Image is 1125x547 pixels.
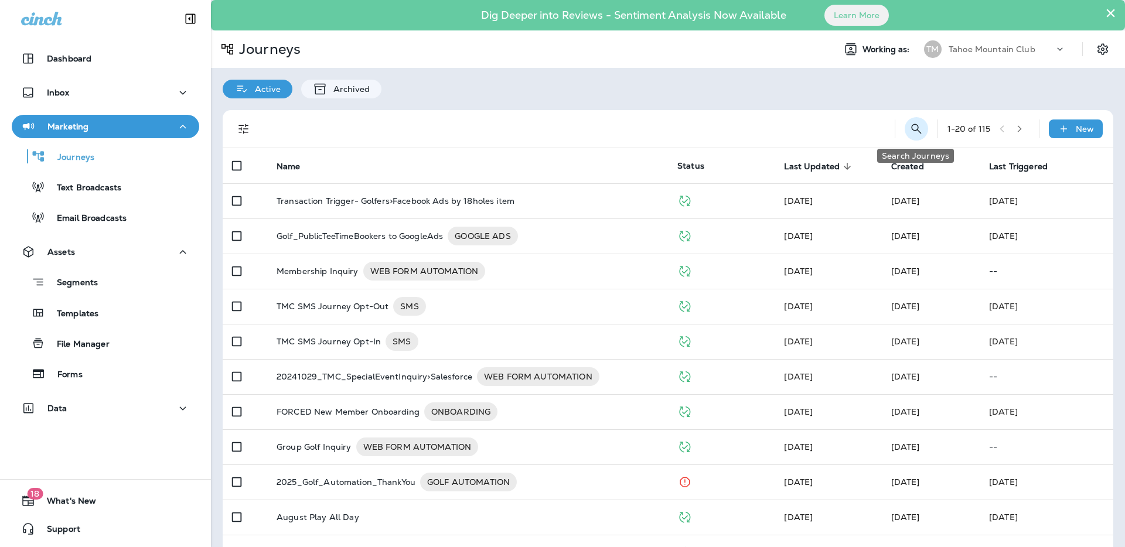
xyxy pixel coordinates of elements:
span: Published [677,194,692,205]
span: WEB FORM AUTOMATION [363,265,486,277]
span: SMS [393,300,425,312]
button: Support [12,517,199,541]
span: SMS [386,336,418,347]
p: 2025_Golf_Automation_ThankYou [277,473,415,491]
td: [DATE] [980,183,1113,218]
p: -- [989,372,1104,381]
span: WEB FORM AUTOMATION [356,441,479,453]
span: Unknown [784,336,813,347]
div: SMS [393,297,425,316]
p: August Play All Day [277,512,359,522]
button: Dashboard [12,47,199,70]
div: WEB FORM AUTOMATION [477,367,599,386]
p: Forms [46,370,83,381]
span: Unknown [891,336,920,347]
span: Last Triggered [989,161,1063,172]
span: Unknown [784,301,813,312]
p: Templates [45,309,98,320]
button: Marketing [12,115,199,138]
div: GOOGLE ADS [448,227,517,245]
span: Mary Kline [784,406,813,417]
p: Golf_PublicTeeTimeBookers to GoogleAds [277,227,443,245]
span: GOLF AUTOMATION [420,476,517,488]
span: ONBOARDING [424,406,497,418]
div: SMS [386,332,418,351]
span: Mary Kline [891,406,920,417]
div: ONBOARDING [424,402,497,421]
p: 20241029_TMC_SpecialEventInquiry>Salesforce [277,367,472,386]
span: Published [677,265,692,275]
p: Assets [47,247,75,257]
td: [DATE] [980,289,1113,324]
button: File Manager [12,331,199,355]
p: TMC SMS Journey Opt-Out [277,297,388,316]
div: WEB FORM AUTOMATION [363,262,486,281]
p: -- [989,266,1104,276]
div: TM [924,40,942,58]
span: Created [891,161,939,172]
div: GOLF AUTOMATION [420,473,517,491]
p: Membership Inquiry [277,262,359,281]
td: [DATE] [980,500,1113,535]
button: Forms [12,361,199,386]
p: -- [989,442,1104,452]
span: Last Triggered [989,162,1048,172]
p: Data [47,404,67,413]
span: GOOGLE ADS [448,230,517,242]
span: Published [677,230,692,240]
td: [DATE] [980,218,1113,254]
button: Inbox [12,81,199,104]
button: Settings [1092,39,1113,60]
span: Colin Lygren [784,442,813,452]
span: Status [677,160,704,171]
span: Colin Lygren [784,477,813,487]
span: Colin Lygren [891,196,920,206]
p: File Manager [45,339,110,350]
span: Last Updated [784,162,840,172]
span: Unknown [891,442,920,452]
span: What's New [35,496,96,510]
button: Data [12,396,199,420]
button: Close [1105,4,1116,22]
button: 18What's New [12,489,199,512]
p: Text Broadcasts [45,183,121,194]
p: Active [249,84,281,94]
span: Published [677,370,692,381]
span: Published [677,405,692,416]
span: 18 [27,488,43,500]
p: Dig Deeper into Reviews - Sentiment Analysis Now Available [447,13,820,17]
p: Group Golf Inquiry [277,437,352,456]
p: New [1076,124,1094,134]
span: Colin Lygren [784,196,813,206]
span: Published [677,511,692,521]
p: Marketing [47,122,88,131]
p: Inbox [47,88,69,97]
div: WEB FORM AUTOMATION [356,437,479,456]
span: Colin Lygren [891,477,920,487]
span: Colin Lygren [891,512,920,522]
span: Unknown [891,301,920,312]
td: [DATE] [980,464,1113,500]
span: WEB FORM AUTOMATION [477,371,599,382]
span: Working as: [862,45,912,54]
div: Search Journeys [877,149,954,163]
span: Published [677,300,692,310]
span: Published [677,335,692,346]
span: Unknown [784,231,813,241]
span: Last Updated [784,161,855,172]
span: Name [277,161,316,172]
button: Journeys [12,144,199,169]
span: Colin Lygren [784,371,813,382]
span: Colin Lygren [891,371,920,382]
button: Search Journeys [905,117,928,141]
button: Segments [12,269,199,295]
p: Archived [328,84,370,94]
span: Published [677,440,692,451]
span: Support [35,524,80,538]
td: [DATE] [980,324,1113,359]
p: FORCED New Member Onboarding [277,402,420,421]
span: Unknown [784,266,813,276]
td: [DATE] [980,394,1113,429]
div: 1 - 20 of 115 [947,124,991,134]
button: Templates [12,300,199,325]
